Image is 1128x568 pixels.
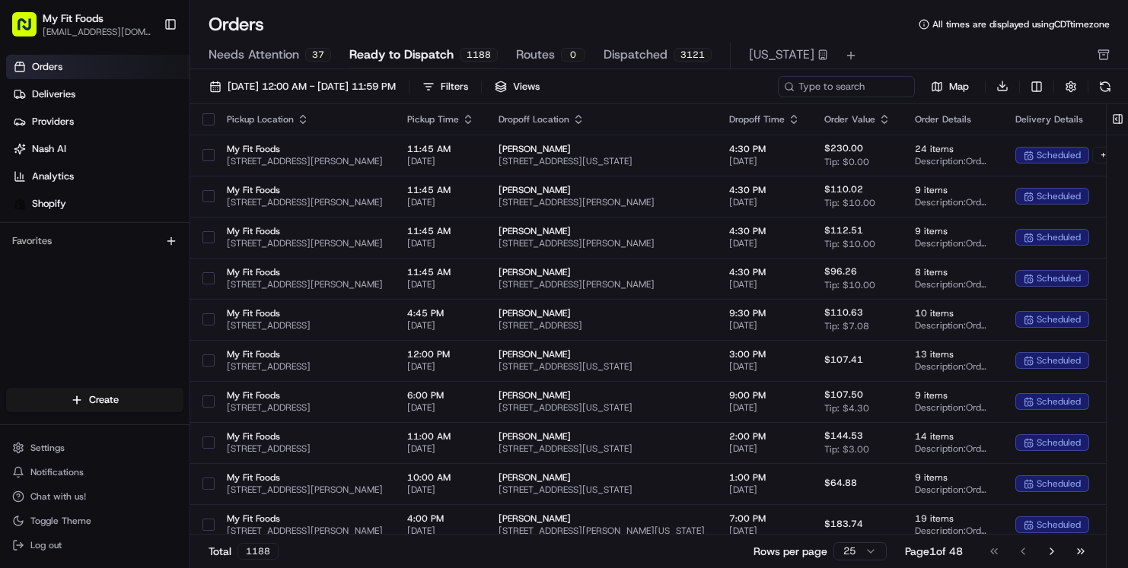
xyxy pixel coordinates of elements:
input: Type to search [778,76,915,97]
button: [DATE] 12:00 AM - [DATE] 11:59 PM [202,76,403,97]
a: Nash AI [6,137,190,161]
span: Deliveries [32,87,75,101]
div: Order Value [824,113,891,125]
span: 9:30 PM [729,307,800,319]
span: [STREET_ADDRESS] [227,360,383,373]
span: Description: Order #807947, Customer: [PERSON_NAME], Customer's 6 Order, [US_STATE], Day: [DATE] ... [915,443,991,455]
span: • [165,236,170,248]
span: [DATE] [729,484,800,496]
span: $230.00 [824,142,863,154]
span: [STREET_ADDRESS][PERSON_NAME] [499,278,705,290]
span: [STREET_ADDRESS][PERSON_NAME] [227,484,383,496]
span: 14 items [915,430,991,443]
span: Description: Order #799906, Customer: [PERSON_NAME], Customer's 65 Order, [US_STATE], Day: [DATE]... [915,360,991,373]
span: Tip: $10.00 [824,197,875,209]
div: Dropoff Location [499,113,705,125]
span: Description: Order #809563, Customer: [PERSON_NAME], Customer's 9 Order, [US_STATE], Day: [DATE] ... [915,525,991,537]
div: Total [209,543,279,560]
span: [DATE] [407,525,474,537]
span: [DATE] [729,278,800,290]
span: [PERSON_NAME] [499,389,705,401]
span: Description: Order #779612, Customer: [PERSON_NAME], Customer's 6 Order, [US_STATE], Day: [DATE] ... [915,319,991,332]
span: [STREET_ADDRESS][US_STATE] [499,360,705,373]
span: 13 items [915,348,991,360]
span: [DATE] [174,236,205,248]
span: 11:45 AM [407,184,474,196]
span: $107.50 [824,389,863,401]
div: Order Details [915,113,991,125]
span: [STREET_ADDRESS][US_STATE] [499,443,705,455]
span: Description: Order #809367, Customer: [PERSON_NAME], 1st Order, [US_STATE], Day: [DATE] | Time: 1... [915,484,991,496]
span: [DATE] [729,360,800,373]
span: 19 items [915,512,991,525]
span: [DATE] [407,278,474,290]
div: 37 [305,48,331,62]
span: My Fit Foods [227,348,383,360]
div: Favorites [6,229,183,253]
span: scheduled [1037,519,1081,531]
span: [PERSON_NAME] [499,512,705,525]
span: Toggle Theme [30,515,91,527]
span: [STREET_ADDRESS][PERSON_NAME] [227,525,383,537]
span: Description: Order #771534, Customer: [PERSON_NAME], Customer's 36 Order, [US_STATE], Day: [DATE]... [915,237,991,249]
span: scheduled [1037,354,1081,367]
span: scheduled [1037,272,1081,284]
span: Wisdom [PERSON_NAME] [47,236,162,248]
button: Refresh [1095,76,1116,97]
span: $112.51 [824,224,863,236]
span: [STREET_ADDRESS][PERSON_NAME] [499,237,705,249]
span: scheduled [1037,149,1081,161]
span: [PERSON_NAME] [499,430,705,443]
span: Routes [516,46,555,64]
span: 4:30 PM [729,143,800,155]
span: My Fit Foods [227,389,383,401]
span: 10:00 AM [407,471,474,484]
span: [STREET_ADDRESS][PERSON_NAME] [227,278,383,290]
span: Chat with us! [30,490,86,503]
span: [PERSON_NAME] [499,266,705,278]
span: Notifications [30,466,84,478]
div: Start new chat [69,145,250,160]
span: Log out [30,539,62,551]
div: Dropoff Time [729,113,800,125]
span: 1:00 PM [729,471,800,484]
div: Pickup Time [407,113,474,125]
span: [PERSON_NAME] [499,307,705,319]
span: $183.74 [824,518,863,530]
button: Filters [416,76,475,97]
div: We're available if you need us! [69,160,209,173]
span: 4:45 PM [407,307,474,319]
span: 8 items [915,266,991,278]
div: + 2 [1092,147,1120,163]
span: [DATE] [729,319,800,332]
span: Tip: $3.00 [824,443,869,455]
span: [STREET_ADDRESS][PERSON_NAME] [227,237,383,249]
span: Create [89,393,119,407]
button: Create [6,388,183,412]
span: scheduled [1037,190,1081,202]
span: 9 items [915,225,991,237]
img: 1736555255976-a54dd68f-1ca7-489b-9aae-adbdc363a1c4 [15,145,43,173]
span: [STREET_ADDRESS][US_STATE] [499,484,705,496]
span: [PERSON_NAME] [499,143,705,155]
span: Description: Order #771544, Customer: [PERSON_NAME], Customer's 37 Order, [US_STATE], Day: [DATE]... [915,278,991,290]
span: 4:30 PM [729,225,800,237]
span: 10 items [915,307,991,319]
span: scheduled [1037,478,1081,490]
button: Chat with us! [6,486,183,507]
span: [DATE] [729,196,800,208]
span: My Fit Foods [227,184,383,196]
span: 24 items [915,143,991,155]
button: See all [236,195,277,213]
span: [PERSON_NAME] [499,471,705,484]
span: Analytics [32,170,74,183]
span: Nash AI [32,142,66,156]
img: Shopify logo [14,198,26,210]
span: 9 items [915,471,991,484]
button: Notifications [6,462,183,483]
span: $64.88 [824,477,857,489]
span: [PERSON_NAME] [499,184,705,196]
span: [DATE] [729,237,800,249]
a: Analytics [6,164,190,189]
a: 💻API Documentation [123,293,250,320]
